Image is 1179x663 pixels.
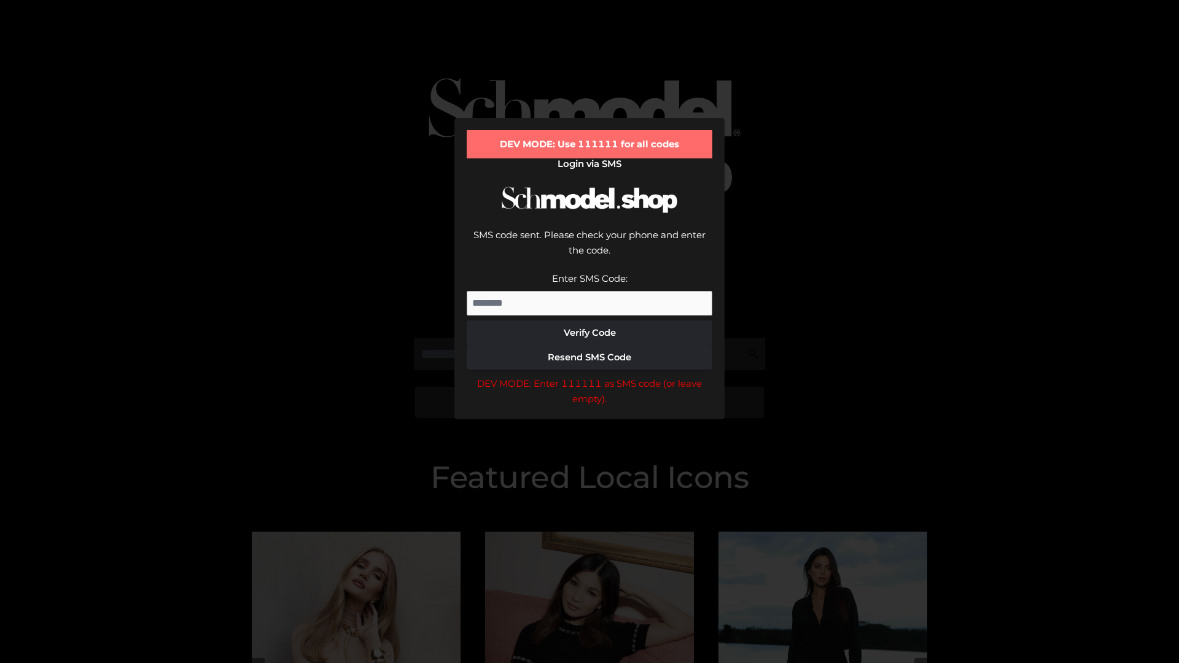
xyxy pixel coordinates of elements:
[467,345,712,370] button: Resend SMS Code
[497,176,682,224] img: Schmodel Logo
[467,227,712,271] div: SMS code sent. Please check your phone and enter the code.
[552,273,628,284] label: Enter SMS Code:
[467,158,712,169] h2: Login via SMS
[467,320,712,345] button: Verify Code
[467,376,712,407] div: DEV MODE: Enter 111111 as SMS code (or leave empty).
[467,130,712,158] div: DEV MODE: Use 111111 for all codes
